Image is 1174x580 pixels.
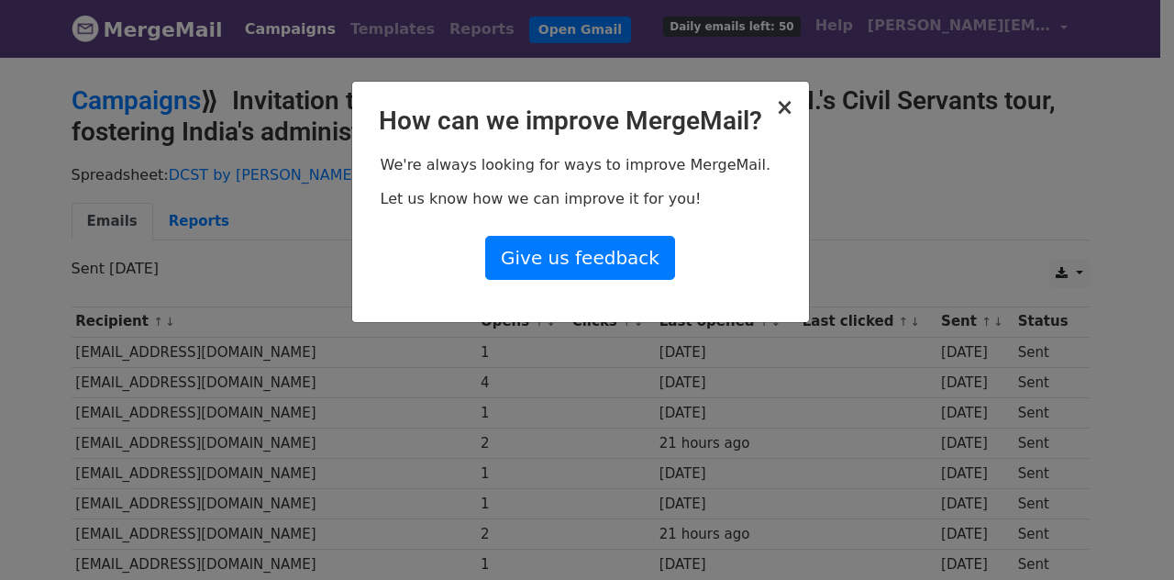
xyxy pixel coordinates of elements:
span: × [775,95,793,120]
iframe: Chat Widget [1082,492,1174,580]
button: Close [775,96,793,118]
a: Give us feedback [485,236,675,280]
h2: How can we improve MergeMail? [367,106,794,137]
p: We're always looking for ways to improve MergeMail. [381,155,781,174]
p: Let us know how we can improve it for you! [381,189,781,208]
